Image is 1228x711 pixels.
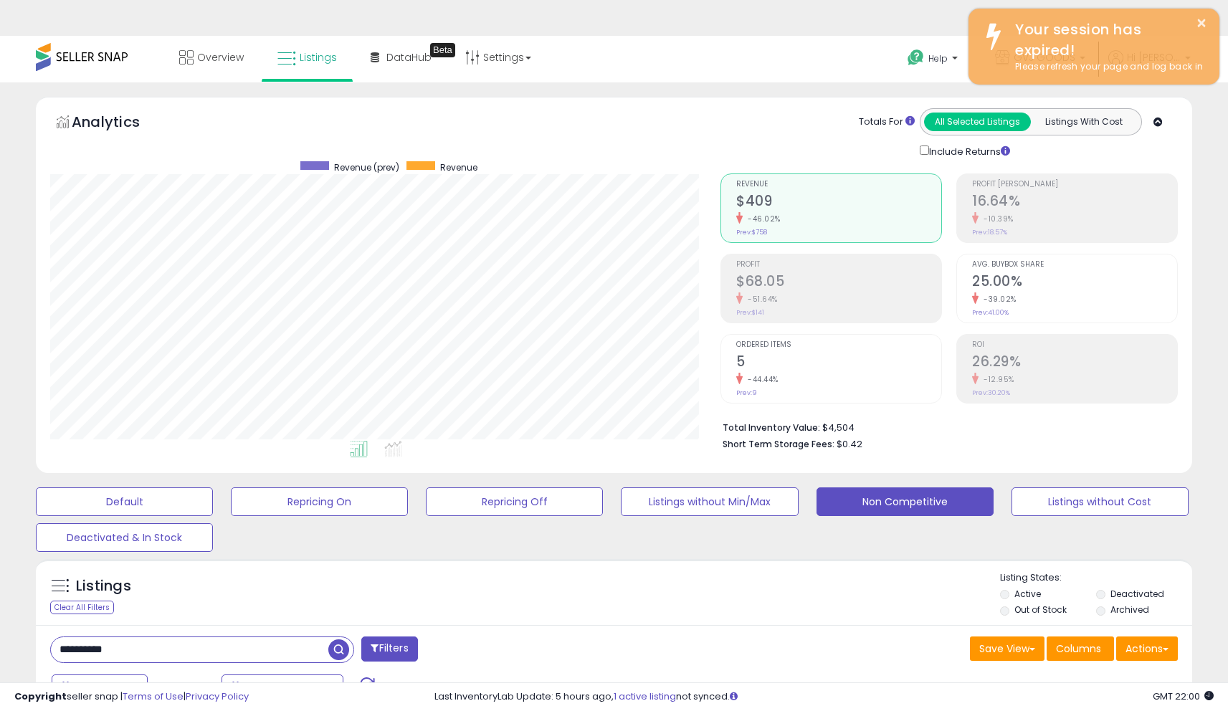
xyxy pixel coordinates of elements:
[907,49,925,67] i: Get Help
[1030,113,1137,131] button: Listings With Cost
[434,690,1214,704] div: Last InventoryLab Update: 5 hours ago, not synced.
[300,50,337,65] span: Listings
[743,294,778,305] small: -51.64%
[73,679,130,694] span: Last 7 Days
[426,487,603,516] button: Repricing Off
[723,418,1167,435] li: $4,504
[440,161,477,173] span: Revenue
[979,214,1014,224] small: -10.39%
[736,388,757,397] small: Prev: 9
[736,353,941,373] h2: 5
[621,487,798,516] button: Listings without Min/Max
[1153,689,1214,703] span: 2025-09-11 22:00 GMT
[1110,588,1164,600] label: Deactivated
[736,261,941,269] span: Profit
[360,36,442,79] a: DataHub
[736,193,941,212] h2: $409
[614,689,676,703] a: 1 active listing
[909,143,1027,159] div: Include Returns
[972,353,1177,373] h2: 26.29%
[386,50,432,65] span: DataHub
[1116,636,1178,661] button: Actions
[972,341,1177,349] span: ROI
[267,36,348,79] a: Listings
[50,601,114,614] div: Clear All Filters
[1004,19,1209,60] div: Your session has expired!
[1014,603,1067,616] label: Out of Stock
[837,437,862,451] span: $0.42
[231,487,408,516] button: Repricing On
[736,273,941,292] h2: $68.05
[972,181,1177,189] span: Profit [PERSON_NAME]
[1056,641,1101,656] span: Columns
[970,636,1044,661] button: Save View
[76,576,131,596] h5: Listings
[1012,487,1189,516] button: Listings without Cost
[972,308,1009,317] small: Prev: 41.00%
[1110,603,1149,616] label: Archived
[972,273,1177,292] h2: 25.00%
[334,161,399,173] span: Revenue (prev)
[186,689,249,703] a: Privacy Policy
[972,228,1007,237] small: Prev: 18.57%
[1014,588,1041,600] label: Active
[72,112,168,135] h5: Analytics
[454,36,542,79] a: Settings
[743,214,781,224] small: -46.02%
[979,374,1014,385] small: -12.95%
[736,308,764,317] small: Prev: $141
[222,674,343,699] button: Aug-26 - Sep-01
[14,690,249,704] div: seller snap | |
[430,43,455,57] div: Tooltip anchor
[736,341,941,349] span: Ordered Items
[723,438,834,450] b: Short Term Storage Fees:
[972,193,1177,212] h2: 16.64%
[1000,571,1192,585] p: Listing States:
[36,523,213,552] button: Deactivated & In Stock
[736,181,941,189] span: Revenue
[928,52,948,65] span: Help
[736,228,767,237] small: Prev: $758
[243,679,325,694] span: Aug-26 - Sep-01
[361,636,417,662] button: Filters
[924,113,1031,131] button: All Selected Listings
[123,689,184,703] a: Terms of Use
[197,50,244,65] span: Overview
[14,689,67,703] strong: Copyright
[979,294,1017,305] small: -39.02%
[743,374,779,385] small: -44.44%
[36,487,213,516] button: Default
[150,681,216,695] span: Compared to:
[52,674,148,699] button: Last 7 Days
[972,261,1177,269] span: Avg. Buybox Share
[723,421,820,434] b: Total Inventory Value:
[1047,636,1114,661] button: Columns
[817,487,994,516] button: Non Competitive
[896,38,972,82] a: Help
[859,115,915,129] div: Totals For
[168,36,254,79] a: Overview
[1004,60,1209,74] div: Please refresh your page and log back in
[972,388,1010,397] small: Prev: 30.20%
